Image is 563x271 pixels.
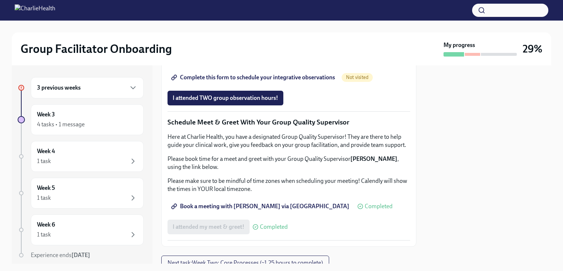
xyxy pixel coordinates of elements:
div: 1 task [37,231,51,239]
a: Week 41 task [18,141,144,172]
a: Book a meeting with [PERSON_NAME] via [GEOGRAPHIC_DATA] [168,199,354,214]
span: Next task : Week Two: Core Processes (~1.25 hours to complete) [168,259,323,267]
h6: Week 4 [37,147,55,155]
div: 4 tasks • 1 message [37,120,85,129]
h3: 29% [523,42,542,55]
a: Week 61 task [18,214,144,245]
span: I attended TWO group observation hours! [173,94,278,102]
h6: Week 5 [37,184,55,192]
a: Week 51 task [18,178,144,209]
p: Please make sure to be mindful of time zones when scheduling your meeting! Calendly will show the... [168,177,410,193]
strong: My progress [444,41,475,49]
p: Please book time for a meet and greet with your Group Quality Supervisor , using the link below. [168,155,410,171]
strong: [PERSON_NAME] [350,155,397,162]
button: I attended TWO group observation hours! [168,91,283,105]
h6: Week 6 [37,221,55,229]
strong: [DATE] [71,252,90,259]
p: Here at Charlie Health, you have a designated Group Quality Supervisor! They are there to help gu... [168,133,410,149]
img: CharlieHealth [15,4,55,16]
span: Not visited [342,75,373,80]
h2: Group Facilitator Onboarding [21,41,172,56]
span: Completed [365,203,393,209]
span: Experience ends [31,252,90,259]
p: Schedule Meet & Greet With Your Group Quality Supervisor [168,118,410,127]
span: Complete this form to schedule your integrative observations [173,74,335,81]
a: Complete this form to schedule your integrative observations [168,70,340,85]
div: 1 task [37,194,51,202]
span: Completed [260,224,288,230]
div: 1 task [37,157,51,165]
button: Next task:Week Two: Core Processes (~1.25 hours to complete) [161,256,329,270]
h6: Week 3 [37,111,55,119]
span: Book a meeting with [PERSON_NAME] via [GEOGRAPHIC_DATA] [173,203,349,210]
h6: 3 previous weeks [37,84,81,92]
div: 3 previous weeks [31,77,144,98]
a: Week 34 tasks • 1 message [18,104,144,135]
